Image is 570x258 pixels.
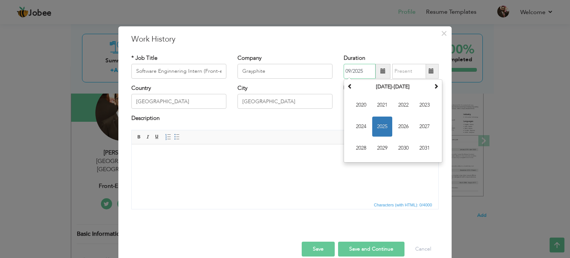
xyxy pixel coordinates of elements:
[131,34,439,45] h3: Work History
[415,117,435,137] span: 2027
[237,54,262,62] label: Company
[433,84,439,89] span: Next Decade
[392,64,426,79] input: Present
[373,202,434,208] span: Characters (with HTML): 0/4000
[393,117,413,137] span: 2026
[173,133,181,141] a: Insert/Remove Bulleted List
[372,117,392,137] span: 2025
[344,64,376,79] input: From
[351,95,371,115] span: 2020
[441,27,447,40] span: ×
[373,202,435,208] div: Statistics
[351,138,371,158] span: 2028
[354,81,432,92] th: Select Decade
[131,114,160,122] label: Description
[237,84,248,92] label: City
[153,133,161,141] a: Underline
[415,138,435,158] span: 2031
[132,144,438,200] iframe: Rich Text Editor, workEditor
[372,138,392,158] span: 2029
[344,54,365,62] label: Duration
[415,95,435,115] span: 2023
[408,242,439,257] button: Cancel
[338,242,404,257] button: Save and Continue
[144,133,152,141] a: Italic
[131,84,151,92] label: Country
[302,242,335,257] button: Save
[393,138,413,158] span: 2030
[135,133,143,141] a: Bold
[372,95,392,115] span: 2021
[131,54,157,62] label: * Job Title
[347,84,353,89] span: Previous Decade
[393,95,413,115] span: 2022
[164,133,172,141] a: Insert/Remove Numbered List
[351,117,371,137] span: 2024
[438,27,450,39] button: Close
